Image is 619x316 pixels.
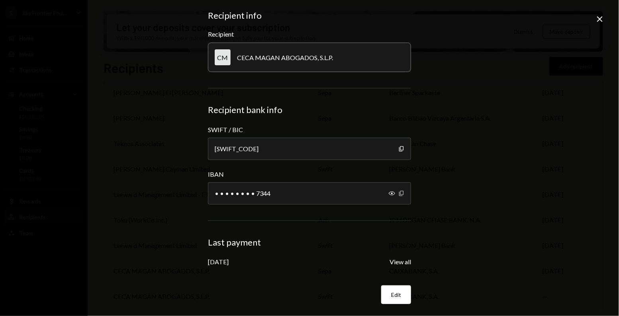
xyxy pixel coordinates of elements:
[208,10,411,21] div: Recipient info
[208,30,411,38] div: Recipient
[208,258,229,265] div: [DATE]
[237,54,333,61] div: CECA MAGAN ABOGADOS, S.L.P.
[208,125,411,135] label: SWIFT / BIC
[208,182,411,205] div: • • • • • • • • 7344
[381,285,411,304] button: Edit
[208,237,411,248] div: Last payment
[208,104,411,115] div: Recipient bank info
[208,170,411,179] label: IBAN
[208,138,411,160] div: [SWIFT_CODE]
[215,49,231,65] div: CM
[390,258,411,266] button: View all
